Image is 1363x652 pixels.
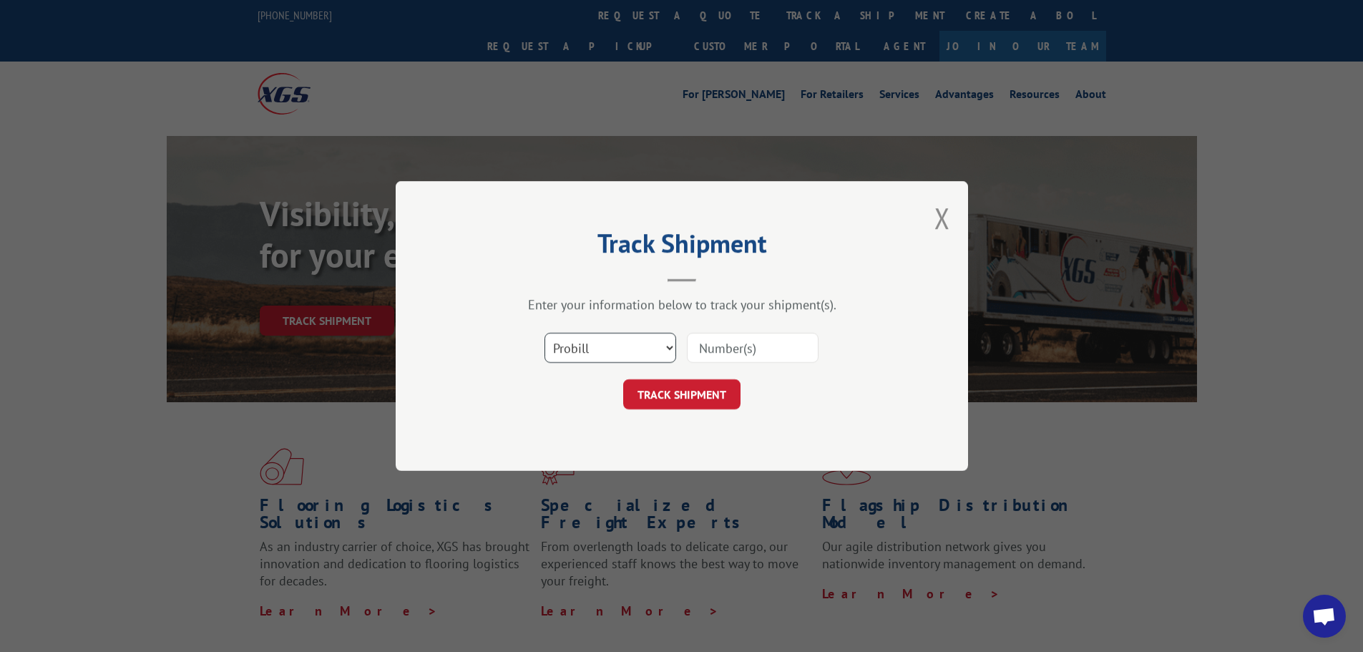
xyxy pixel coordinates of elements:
h2: Track Shipment [467,233,897,261]
input: Number(s) [687,333,819,363]
div: Open chat [1303,595,1346,638]
button: Close modal [934,199,950,237]
button: TRACK SHIPMENT [623,379,741,409]
div: Enter your information below to track your shipment(s). [467,296,897,313]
